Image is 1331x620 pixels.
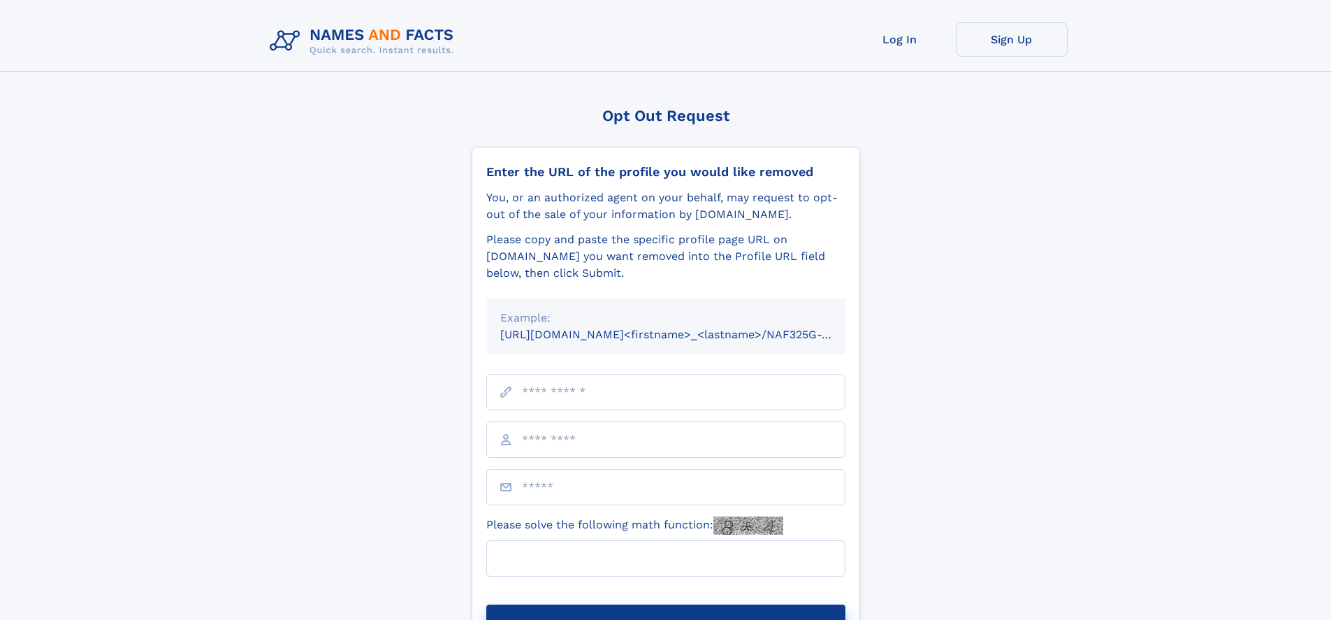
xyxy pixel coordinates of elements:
[486,189,845,223] div: You, or an authorized agent on your behalf, may request to opt-out of the sale of your informatio...
[500,328,872,341] small: [URL][DOMAIN_NAME]<firstname>_<lastname>/NAF325G-xxxxxxxx
[486,164,845,180] div: Enter the URL of the profile you would like removed
[486,231,845,282] div: Please copy and paste the specific profile page URL on [DOMAIN_NAME] you want removed into the Pr...
[472,107,860,124] div: Opt Out Request
[500,310,831,326] div: Example:
[844,22,956,57] a: Log In
[486,517,783,535] label: Please solve the following math function:
[264,22,465,60] img: Logo Names and Facts
[956,22,1068,57] a: Sign Up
